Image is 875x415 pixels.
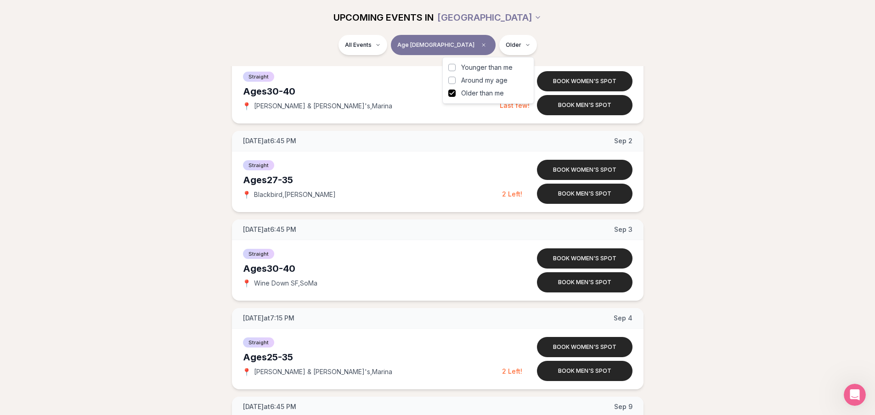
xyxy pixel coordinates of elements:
[537,361,632,381] button: Book men's spot
[844,384,866,406] iframe: Intercom live chat
[437,7,542,28] button: [GEOGRAPHIC_DATA]
[448,64,456,71] button: Younger than me
[254,190,336,199] span: Blackbird , [PERSON_NAME]
[614,136,632,146] span: Sep 2
[537,95,632,115] button: Book men's spot
[243,136,296,146] span: [DATE] at 6:45 PM
[391,35,496,55] button: Age [DEMOGRAPHIC_DATA]Clear age
[243,351,502,364] div: Ages 25-35
[243,174,502,186] div: Ages 27-35
[502,367,522,375] span: 2 Left!
[243,225,296,234] span: [DATE] at 6:45 PM
[243,249,274,259] span: Straight
[339,35,387,55] button: All Events
[478,39,489,50] span: Clear age
[614,314,632,323] span: Sep 4
[448,90,456,97] button: Older than me
[397,41,474,49] span: Age [DEMOGRAPHIC_DATA]
[243,85,500,98] div: Ages 30-40
[537,337,632,357] button: Book women's spot
[333,11,434,24] span: UPCOMING EVENTS IN
[500,101,530,109] span: Last few!
[243,402,296,411] span: [DATE] at 6:45 PM
[537,272,632,292] button: Book men's spot
[243,280,250,287] span: 📍
[461,63,513,72] span: Younger than me
[243,368,250,376] span: 📍
[506,41,521,49] span: Older
[614,225,632,234] span: Sep 3
[502,190,522,198] span: 2 Left!
[537,184,632,204] button: Book men's spot
[461,89,504,98] span: Older than me
[537,160,632,180] button: Book women's spot
[243,337,274,348] span: Straight
[243,160,274,170] span: Straight
[614,402,632,411] span: Sep 9
[243,191,250,198] span: 📍
[243,314,294,323] span: [DATE] at 7:15 PM
[537,71,632,91] button: Book women's spot
[243,72,274,82] span: Straight
[499,35,537,55] button: Older
[254,367,392,376] span: [PERSON_NAME] & [PERSON_NAME]'s , Marina
[243,262,502,275] div: Ages 30-40
[461,76,508,85] span: Around my age
[243,102,250,110] span: 📍
[254,101,392,111] span: [PERSON_NAME] & [PERSON_NAME]'s , Marina
[254,279,317,288] span: Wine Down SF , SoMa
[448,77,456,84] button: Around my age
[537,248,632,269] button: Book women's spot
[345,41,372,49] span: All Events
